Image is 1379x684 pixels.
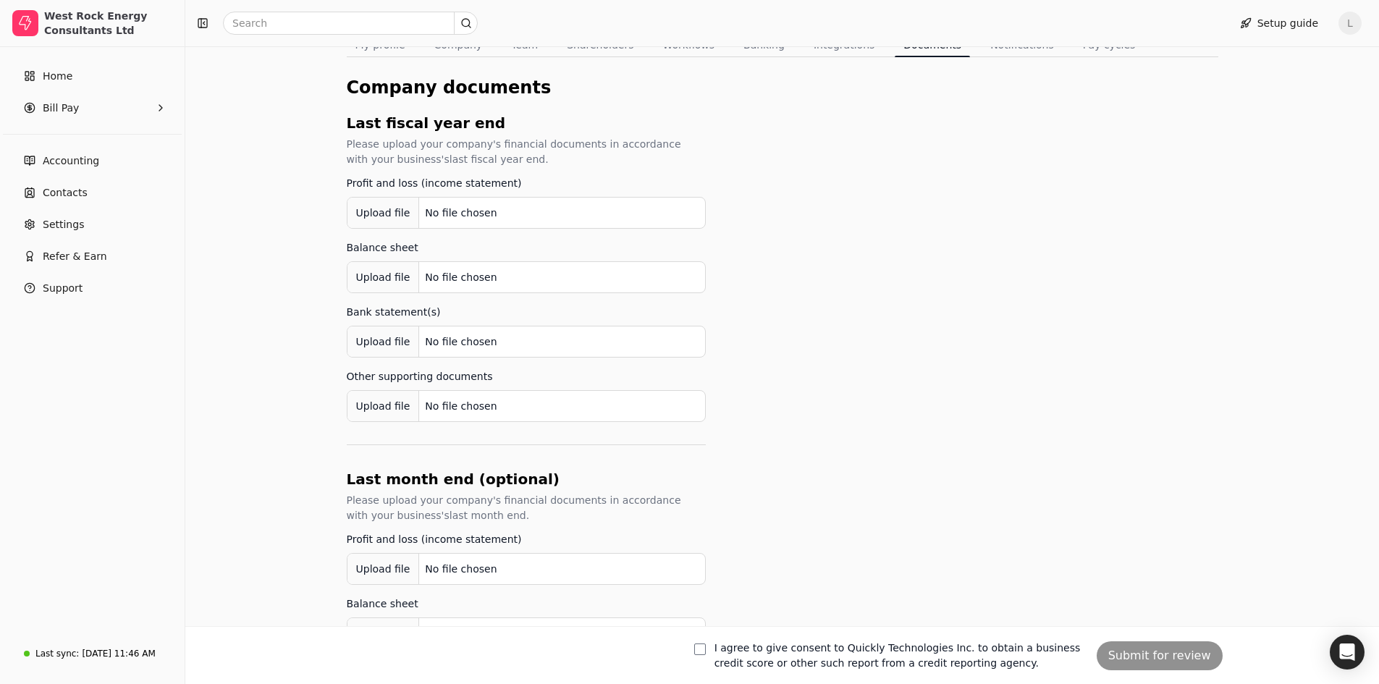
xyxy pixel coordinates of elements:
[43,281,83,296] span: Support
[223,12,478,35] input: Search
[347,553,706,585] button: Upload fileNo file chosen
[982,33,1063,56] button: Notifications
[43,249,107,264] span: Refer & Earn
[419,264,502,291] div: No file chosen
[347,112,706,134] div: Last fiscal year end
[6,178,179,207] a: Contacts
[347,176,706,191] div: Profit and loss (income statement)
[347,326,706,358] button: Upload fileNo file chosen
[419,329,502,355] div: No file chosen
[43,185,88,200] span: Contacts
[347,553,420,586] div: Upload file
[714,641,1085,671] label: I agree to give consent to Quickly Technologies Inc. to obtain a business credit score or other s...
[347,197,706,229] button: Upload fileNo file chosen
[347,493,706,523] div: Please upload your company's financial documents in accordance with your business's
[450,153,549,165] span: last fiscal year end.
[347,532,706,547] div: Profit and loss (income statement)
[6,93,179,122] button: Bill Pay
[735,33,793,56] button: Banking
[419,620,502,647] div: No file chosen
[419,393,502,420] div: No file chosen
[347,137,706,167] div: Please upload your company's financial documents in accordance with your business's
[347,369,706,384] div: Other supporting documents
[347,197,420,229] div: Upload file
[347,390,706,422] button: Upload fileNo file chosen
[6,146,179,175] a: Accounting
[6,274,179,303] button: Support
[895,33,970,56] button: Documents
[419,556,502,583] div: No file chosen
[35,647,79,660] div: Last sync:
[43,217,84,232] span: Settings
[43,153,99,169] span: Accounting
[419,200,502,227] div: No file chosen
[347,75,1218,101] div: Company documents
[805,33,883,56] button: Integrations
[44,9,172,38] div: West Rock Energy Consultants Ltd
[1338,12,1362,35] button: L
[1228,12,1330,35] button: Setup guide
[654,33,723,56] button: Workflows
[1330,635,1365,670] div: Open Intercom Messenger
[558,33,642,56] button: Shareholders
[1074,33,1144,56] button: Pay cycles
[347,390,420,423] div: Upload file
[6,210,179,239] a: Settings
[43,101,79,116] span: Bill Pay
[347,33,414,56] button: My profile
[347,240,706,256] div: Balance sheet
[43,69,72,84] span: Home
[6,62,179,90] a: Home
[82,647,155,660] div: [DATE] 11:46 AM
[450,510,529,521] span: last month end.
[347,596,706,612] div: Balance sheet
[347,305,706,320] div: Bank statement(s)
[347,468,706,490] div: Last month end (optional)
[347,617,706,649] button: Upload fileNo file chosen
[502,33,547,56] button: Team
[6,641,179,667] a: Last sync:[DATE] 11:46 AM
[6,242,179,271] button: Refer & Earn
[347,261,706,293] button: Upload fileNo file chosen
[426,33,492,56] button: Company
[347,261,420,294] div: Upload file
[347,326,420,358] div: Upload file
